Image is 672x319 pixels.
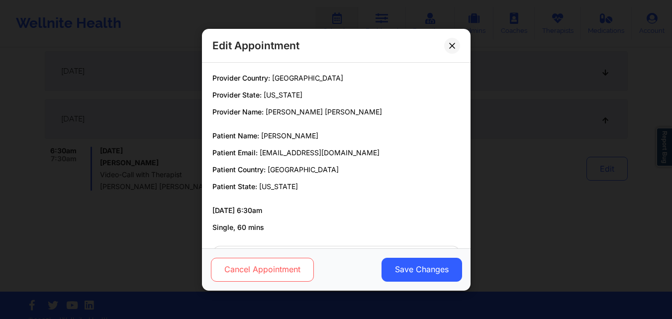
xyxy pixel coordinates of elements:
[264,91,302,99] span: [US_STATE]
[212,107,460,117] p: Provider Name:
[212,73,460,83] p: Provider Country:
[212,182,460,192] p: Patient State:
[266,107,382,116] span: [PERSON_NAME] [PERSON_NAME]
[212,39,299,52] h2: Edit Appointment
[381,257,462,281] button: Save Changes
[212,222,460,232] p: Single, 60 mins
[260,148,380,157] span: [EMAIL_ADDRESS][DOMAIN_NAME]
[272,74,343,82] span: [GEOGRAPHIC_DATA]
[259,182,298,191] span: [US_STATE]
[212,148,460,158] p: Patient Email:
[212,90,460,100] p: Provider State:
[212,165,460,175] p: Patient Country:
[268,165,339,174] span: [GEOGRAPHIC_DATA]
[210,257,313,281] button: Cancel Appointment
[212,206,460,215] p: [DATE] 6:30am
[212,131,460,141] p: Patient Name:
[261,131,318,140] span: [PERSON_NAME]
